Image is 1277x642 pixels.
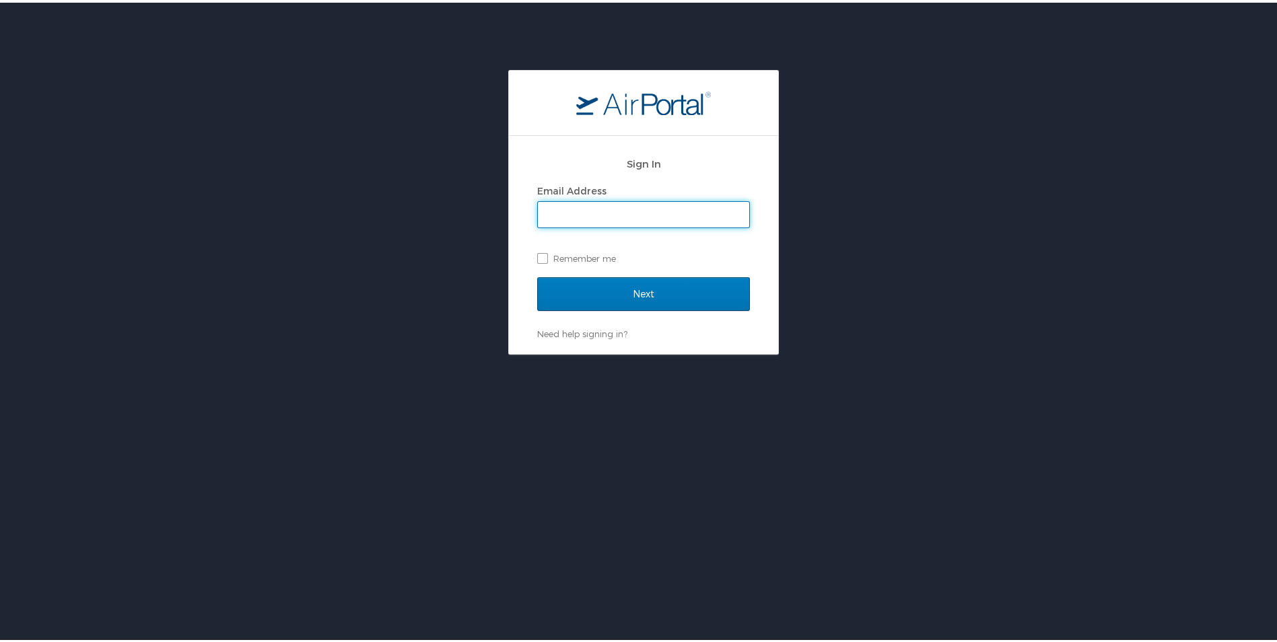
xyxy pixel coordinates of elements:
label: Remember me [537,246,750,266]
img: logo [576,88,711,112]
h2: Sign In [537,153,750,169]
a: Need help signing in? [537,326,627,336]
input: Next [537,275,750,308]
label: Email Address [537,182,607,194]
